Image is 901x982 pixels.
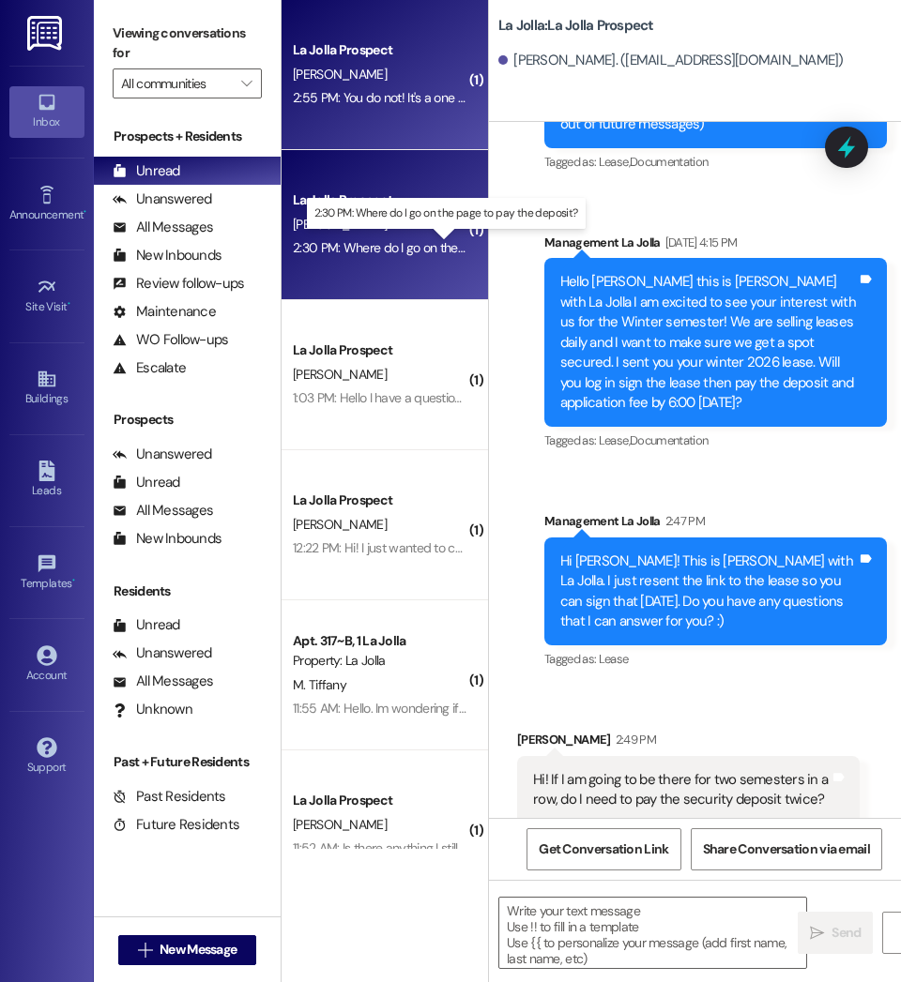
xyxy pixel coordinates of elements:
[113,302,216,322] div: Maintenance
[9,455,84,506] a: Leads
[544,511,887,537] div: Management La Jolla
[121,68,232,98] input: All communities
[113,615,180,635] div: Unread
[9,271,84,322] a: Site Visit •
[94,582,281,601] div: Residents
[94,752,281,772] div: Past + Future Residents
[113,787,226,807] div: Past Residents
[544,233,887,259] div: Management La Jolla
[113,473,180,492] div: Unread
[661,511,705,531] div: 2:47 PM
[113,529,221,549] div: New Inbounds
[293,791,466,810] div: La Jolla Prospect
[293,239,599,256] div: 2:30 PM: Where do I go on the page to pay the deposit?
[832,923,861,943] span: Send
[293,816,387,833] span: [PERSON_NAME]
[544,148,887,175] div: Tagged as:
[113,246,221,265] div: New Inbounds
[113,672,213,691] div: All Messages
[68,297,70,310] span: •
[661,233,738,252] div: [DATE] 4:15 PM
[113,330,228,350] div: WO Follow-ups
[810,926,824,941] i: 
[630,154,709,170] span: Documentation
[691,828,882,870] button: Share Conversation via email
[599,651,629,667] span: Lease
[72,574,75,587] span: •
[599,432,630,448] span: Lease ,
[113,161,180,181] div: Unread
[113,189,212,209] div: Unanswered
[599,154,630,170] span: Lease ,
[611,730,656,749] div: 2:49 PM
[293,651,466,671] div: Property: La Jolla
[533,770,830,810] div: Hi! If I am going to be there for two semesters in a row, do I need to pay the security deposit t...
[798,912,873,954] button: Send
[118,935,257,965] button: New Message
[27,16,66,51] img: ResiDesk Logo
[113,358,186,378] div: Escalate
[113,501,213,521] div: All Messages
[293,839,647,856] div: 11:52 AM: Is there anything I still need to do for selling my contact?
[293,40,466,60] div: La Jolla Prospect
[113,643,212,663] div: Unanswered
[113,815,239,835] div: Future Residents
[498,51,844,70] div: [PERSON_NAME]. ([EMAIL_ADDRESS][DOMAIN_NAME])
[560,551,857,632] div: Hi [PERSON_NAME]! This is [PERSON_NAME] with La Jolla. I just resent the link to the lease so you...
[113,445,212,464] div: Unanswered
[293,491,466,510] div: La Jolla Prospect
[527,828,680,870] button: Get Conversation Link
[113,274,244,294] div: Review follow-ups
[703,839,870,859] span: Share Conversation via email
[293,516,387,533] span: [PERSON_NAME]
[9,86,84,137] a: Inbox
[544,645,887,672] div: Tagged as:
[9,640,84,690] a: Account
[9,732,84,782] a: Support
[293,366,387,383] span: [PERSON_NAME]
[94,410,281,430] div: Prospects
[517,730,860,756] div: [PERSON_NAME]
[138,943,152,958] i: 
[293,190,466,210] div: La Jolla Prospect
[293,700,828,717] div: 11:55 AM: Hello. Im wondering if I can move into the new apartment on the 11th instead of the [DA...
[94,127,281,146] div: Prospects + Residents
[314,205,578,221] p: 2:30 PM: Where do I go on the page to pay the deposit?
[544,427,887,454] div: Tagged as:
[630,432,709,448] span: Documentation
[560,272,857,413] div: Hello [PERSON_NAME] this is [PERSON_NAME] with La Jolla I am excited to see your interest with us...
[293,631,466,651] div: Apt. 317~B, 1 La Jolla
[84,205,86,219] span: •
[113,218,213,237] div: All Messages
[160,940,237,959] span: New Message
[498,16,654,36] b: La Jolla: La Jolla Prospect
[113,19,262,68] label: Viewing conversations for
[9,548,84,598] a: Templates •
[293,216,387,233] span: [PERSON_NAME]
[293,66,387,83] span: [PERSON_NAME]
[113,700,192,719] div: Unknown
[293,340,466,360] div: La Jolla Prospect
[9,363,84,414] a: Buildings
[293,676,346,693] span: M. Tiffany
[293,89,756,106] div: 2:55 PM: You do not! It's a one time fee that you be refunded at the end of your lease.
[241,76,252,91] i: 
[539,839,668,859] span: Get Conversation Link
